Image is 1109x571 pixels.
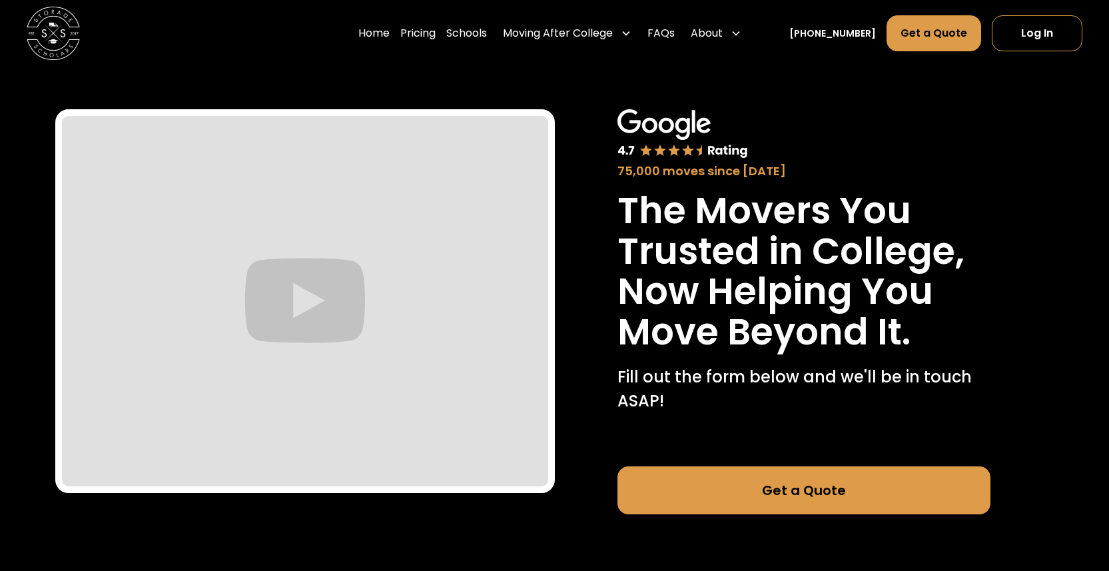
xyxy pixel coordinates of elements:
[617,109,748,159] img: Google 4.7 star rating
[617,466,990,514] a: Get a Quote
[27,7,80,60] img: Storage Scholars main logo
[617,191,990,352] h1: The Movers You Trusted in College, Now Helping You Move Beyond It.
[62,116,548,486] iframe: Graduate Shipping
[691,25,723,41] div: About
[647,15,675,52] a: FAQs
[617,162,990,180] div: 75,000 moves since [DATE]
[789,27,876,41] a: [PHONE_NUMBER]
[446,15,487,52] a: Schools
[503,25,613,41] div: Moving After College
[358,15,390,52] a: Home
[887,15,981,51] a: Get a Quote
[992,15,1082,51] a: Log In
[400,15,436,52] a: Pricing
[617,365,990,413] p: Fill out the form below and we'll be in touch ASAP!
